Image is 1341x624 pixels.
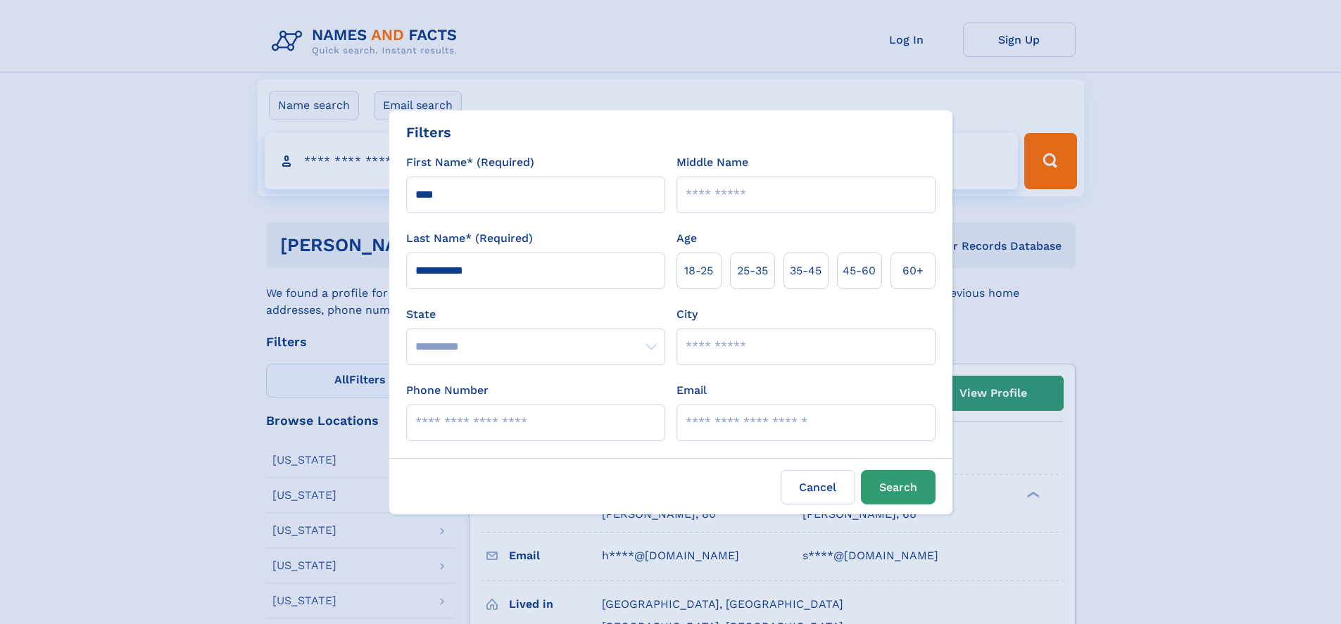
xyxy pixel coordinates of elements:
label: State [406,306,665,323]
div: Filters [406,122,451,143]
label: Middle Name [676,154,748,171]
label: Cancel [781,470,855,504]
button: Search [861,470,936,504]
span: 35‑45 [790,262,821,279]
label: Email [676,382,707,399]
label: City [676,306,698,323]
label: First Name* (Required) [406,154,534,171]
span: 18‑25 [684,262,713,279]
label: Age [676,230,697,247]
span: 25‑35 [737,262,768,279]
span: 45‑60 [843,262,876,279]
label: Phone Number [406,382,489,399]
label: Last Name* (Required) [406,230,533,247]
span: 60+ [902,262,924,279]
